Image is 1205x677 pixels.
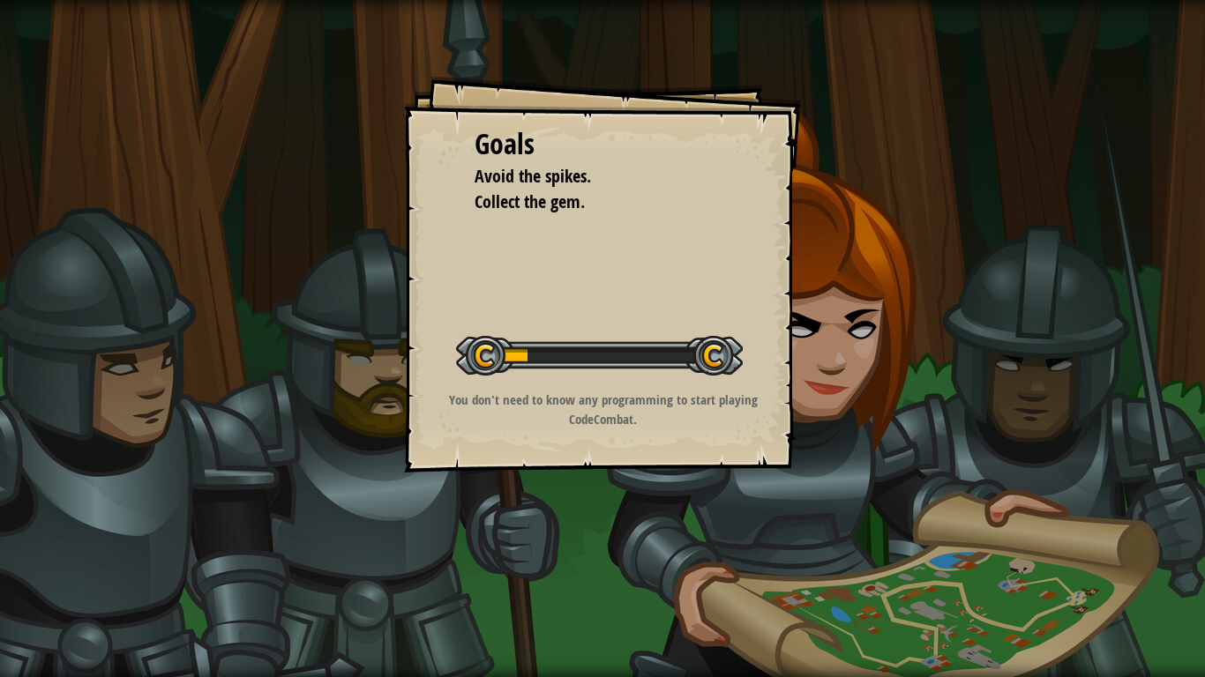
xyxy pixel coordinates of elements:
li: Collect the gem. [453,190,726,215]
p: You don't need to know any programming to start playing CodeCombat. [426,391,780,428]
span: Collect the gem. [475,190,585,213]
li: Avoid the spikes. [453,164,726,190]
div: Goals [475,124,730,165]
span: Avoid the spikes. [475,164,591,188]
